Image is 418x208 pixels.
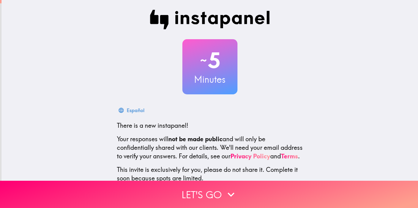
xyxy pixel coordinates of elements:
span: There is a new instapanel! [117,122,188,129]
button: Español [117,104,147,116]
img: Instapanel [150,10,270,29]
h2: 5 [182,48,237,73]
a: Terms [281,152,298,160]
b: not be made public [168,135,222,143]
div: Español [127,106,144,115]
p: Your responses will and will only be confidentially shared with our clients. We'll need your emai... [117,135,303,161]
h3: Minutes [182,73,237,86]
p: This invite is exclusively for you, please do not share it. Complete it soon because spots are li... [117,165,303,183]
span: ~ [199,51,208,70]
a: Privacy Policy [230,152,270,160]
